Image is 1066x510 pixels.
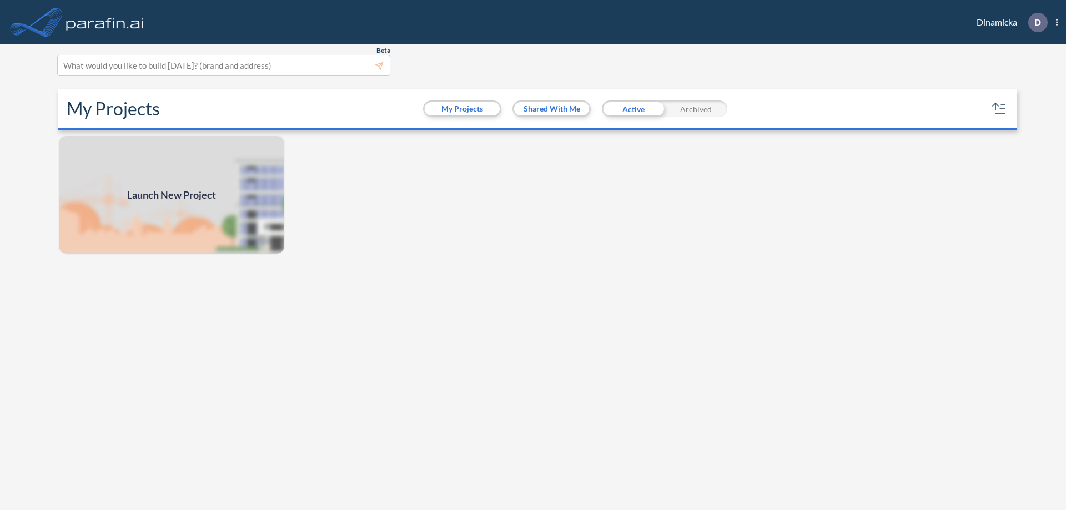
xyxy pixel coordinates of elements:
[665,100,727,117] div: Archived
[376,46,390,55] span: Beta
[58,135,285,255] img: add
[990,100,1008,118] button: sort
[127,188,216,203] span: Launch New Project
[602,100,665,117] div: Active
[1034,17,1041,27] p: D
[960,13,1058,32] div: Dinamicka
[58,135,285,255] a: Launch New Project
[64,11,146,33] img: logo
[67,98,160,119] h2: My Projects
[425,102,500,115] button: My Projects
[514,102,589,115] button: Shared With Me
